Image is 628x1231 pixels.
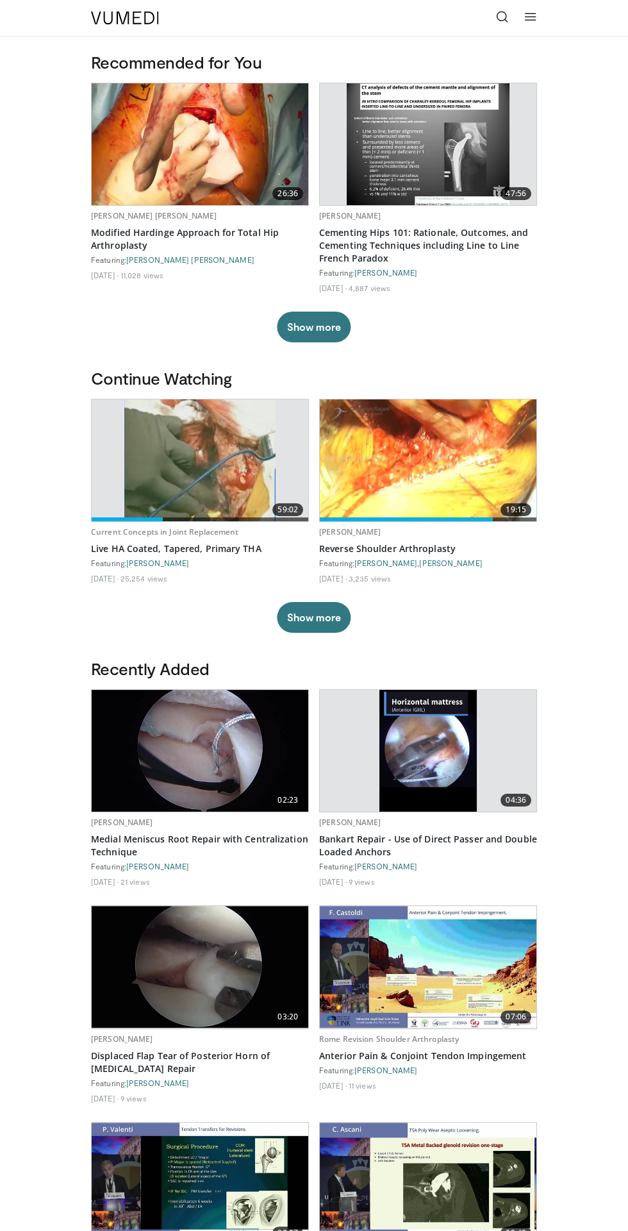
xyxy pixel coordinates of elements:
[92,83,308,205] img: e4f4e4a0-26bd-4e35-9fbb-bdfac94fc0d8.620x360_q85_upscale.jpg
[277,602,351,633] button: Show more
[319,1034,459,1044] a: Rome Revision Shoulder Arthroplasty
[91,1093,119,1103] li: [DATE]
[91,210,217,221] a: [PERSON_NAME] [PERSON_NAME]
[91,558,309,568] div: Featuring:
[419,558,482,567] a: [PERSON_NAME]
[126,862,189,871] a: [PERSON_NAME]
[319,833,537,858] a: Bankart Repair - Use of Direct Passer and Double Loaded Anchors
[272,187,303,200] span: 26:36
[92,399,308,521] a: 59:02
[319,283,347,293] li: [DATE]
[320,399,536,521] a: 19:15
[347,83,509,205] img: b58c57b4-9187-4c70-8783-e4f7a92b96ca.620x360_q85_upscale.jpg
[320,690,536,812] a: 04:36
[319,526,381,537] a: [PERSON_NAME]
[354,268,417,277] a: [PERSON_NAME]
[320,83,536,205] a: 47:56
[91,12,159,24] img: VuMedi Logo
[124,399,276,521] img: rana_3.png.620x360_q85_upscale.jpg
[91,226,309,252] a: Modified Hardinge Approach for Total Hip Arthroplasty
[319,1050,537,1062] a: Anterior Pain & Conjoint Tendon Impingement
[91,542,309,555] a: Live HA Coated, Tapered, Primary THA
[126,558,189,567] a: [PERSON_NAME]
[92,906,308,1028] img: 2649116b-05f8-405c-a48f-a284a947b030.620x360_q85_upscale.jpg
[91,1050,309,1075] a: Displaced Flap Tear of Posterior Horn of [MEDICAL_DATA] Repair
[126,1078,189,1087] a: [PERSON_NAME]
[91,255,309,265] div: Featuring:
[319,558,537,568] div: Featuring: ,
[91,573,119,583] li: [DATE]
[500,187,531,200] span: 47:56
[319,267,537,278] div: Featuring:
[319,1080,347,1091] li: [DATE]
[91,270,119,280] li: [DATE]
[319,226,537,265] a: Cementing Hips 101: Rationale, Outcomes, and Cementing Techniques including Line to Line French P...
[91,368,537,389] h3: Continue Watching
[354,558,417,567] a: [PERSON_NAME]
[91,1034,153,1044] a: [PERSON_NAME]
[92,690,308,812] a: 02:23
[379,690,477,812] img: cd449402-123d-47f7-b112-52d159f17939.620x360_q85_upscale.jpg
[320,399,536,521] img: f3a406a4-55d5-4023-a056-7f4b6caa9e8b.620x360_q85_upscale.jpg
[120,270,163,280] li: 11,028 views
[320,906,536,1028] a: 07:06
[319,210,381,221] a: [PERSON_NAME]
[91,833,309,858] a: Medial Meniscus Root Repair with Centralization Technique
[91,1078,309,1088] div: Featuring:
[319,817,381,828] a: [PERSON_NAME]
[320,906,536,1028] img: 8037028b-5014-4d38-9a8c-71d966c81743.620x360_q85_upscale.jpg
[91,526,238,537] a: Current Concepts in Joint Replacement
[500,1010,531,1023] span: 07:06
[120,573,167,583] li: 25,254 views
[354,1066,417,1075] a: [PERSON_NAME]
[91,658,537,679] h3: Recently Added
[92,83,308,205] a: 26:36
[92,906,308,1028] a: 03:20
[272,794,303,807] span: 02:23
[92,690,308,812] img: 926032fc-011e-4e04-90f2-afa899d7eae5.620x360_q85_upscale.jpg
[120,1093,147,1103] li: 9 views
[91,876,119,887] li: [DATE]
[91,817,153,828] a: [PERSON_NAME]
[349,283,390,293] li: 4,887 views
[349,876,375,887] li: 9 views
[319,861,537,871] div: Featuring:
[272,1010,303,1023] span: 03:20
[91,861,309,871] div: Featuring:
[319,876,347,887] li: [DATE]
[126,255,254,264] a: [PERSON_NAME] [PERSON_NAME]
[277,312,351,342] button: Show more
[500,794,531,807] span: 04:36
[272,503,303,516] span: 59:02
[500,503,531,516] span: 19:15
[319,573,347,583] li: [DATE]
[319,1065,537,1075] div: Featuring:
[91,52,537,72] h3: Recommended for You
[349,1080,376,1091] li: 11 views
[349,573,391,583] li: 3,235 views
[120,876,150,887] li: 21 views
[319,542,537,555] a: Reverse Shoulder Arthroplasty
[354,862,417,871] a: [PERSON_NAME]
